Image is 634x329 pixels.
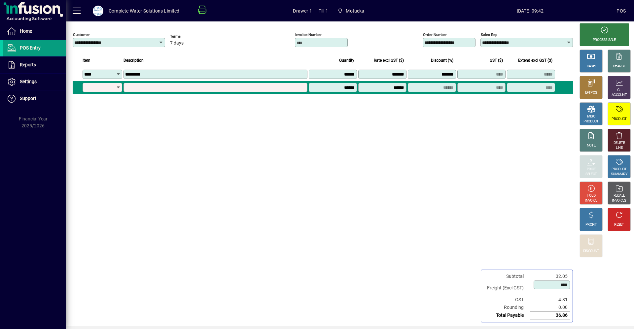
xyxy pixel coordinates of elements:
a: Settings [3,74,66,90]
span: Discount (%) [431,57,453,64]
div: PRODUCT [612,117,626,122]
span: Till 1 [319,6,328,16]
td: Rounding [484,304,530,312]
span: Motueka [346,6,364,16]
mat-label: Customer [73,32,90,37]
td: Subtotal [484,273,530,280]
div: SELECT [585,172,597,177]
div: NOTE [587,143,595,148]
span: Rate excl GST ($) [374,57,404,64]
span: Quantity [339,57,354,64]
button: Profile [88,5,109,17]
div: PRODUCT [612,167,626,172]
div: GL [617,88,621,93]
div: LINE [616,146,622,150]
td: GST [484,296,530,304]
div: PRODUCT [583,119,598,124]
span: Reports [20,62,36,67]
mat-label: Invoice number [295,32,322,37]
div: ACCOUNT [612,93,627,98]
td: Total Payable [484,312,530,319]
div: MISC [587,114,595,119]
span: Terms [170,34,210,39]
div: CHARGE [613,64,626,69]
div: DISCOUNT [583,249,599,254]
div: INVOICES [612,198,626,203]
td: 0.00 [530,304,570,312]
a: Home [3,23,66,40]
a: Support [3,90,66,107]
span: Motueka [335,5,367,17]
span: Item [83,57,90,64]
div: PRICE [587,167,596,172]
td: Freight (Excl GST) [484,280,530,296]
div: PROFIT [585,222,597,227]
span: Settings [20,79,37,84]
div: POS [616,6,626,16]
div: HOLD [587,193,595,198]
mat-label: Sales rep [481,32,497,37]
td: 36.86 [530,312,570,319]
div: RECALL [614,193,625,198]
div: DELETE [614,141,625,146]
span: Extend excl GST ($) [518,57,552,64]
span: POS Entry [20,45,41,50]
span: GST ($) [490,57,503,64]
div: SUMMARY [611,172,627,177]
td: 4.81 [530,296,570,304]
span: Home [20,28,32,34]
span: [DATE] 09:42 [443,6,616,16]
span: Support [20,96,36,101]
div: Complete Water Solutions Limited [109,6,180,16]
span: 7 days [170,41,184,46]
span: Description [123,57,144,64]
span: Drawer 1 [293,6,312,16]
div: CASH [587,64,595,69]
mat-label: Order number [423,32,447,37]
div: EFTPOS [585,90,597,95]
div: PROCESS SALE [593,38,616,43]
div: RESET [614,222,624,227]
div: INVOICE [585,198,597,203]
td: 32.05 [530,273,570,280]
a: Reports [3,57,66,73]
